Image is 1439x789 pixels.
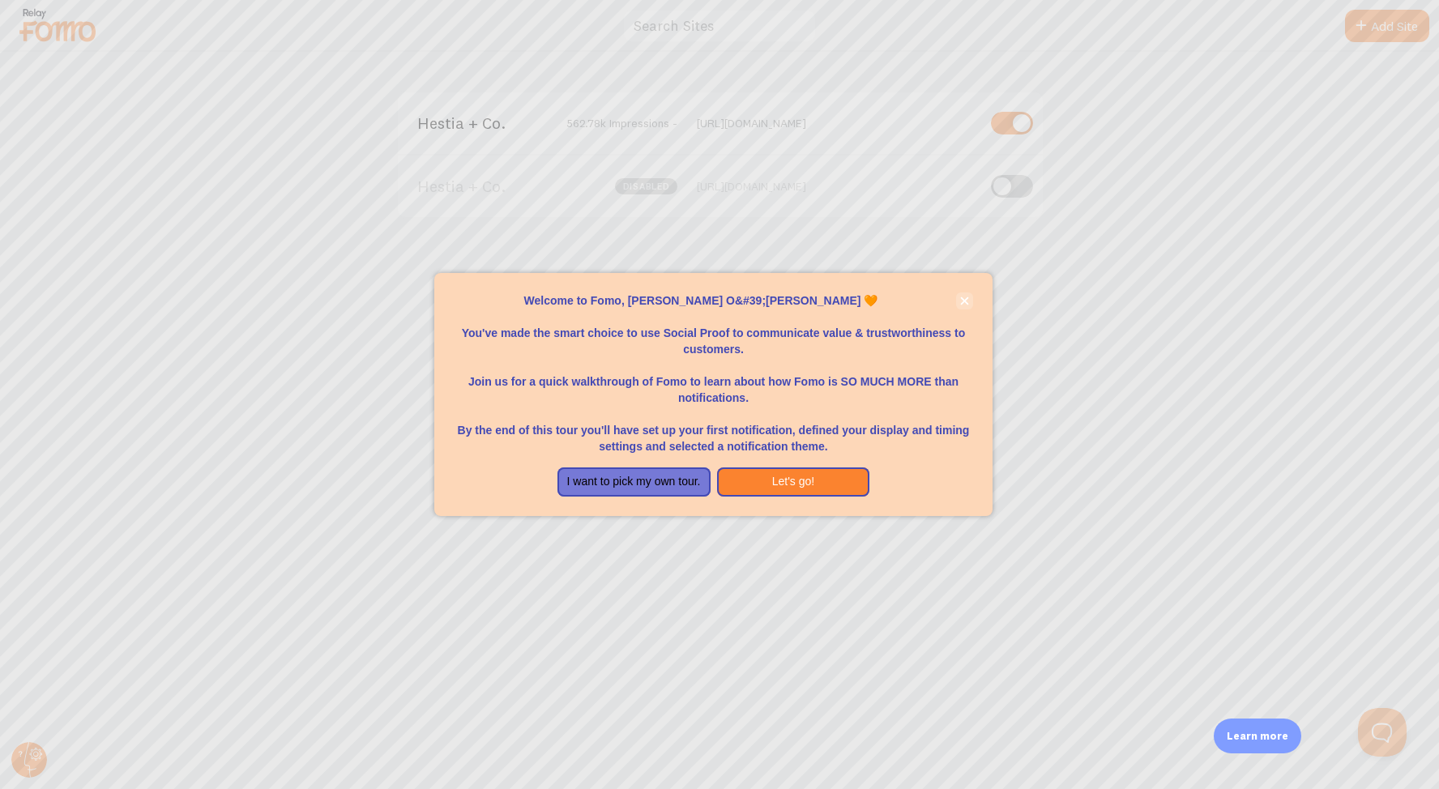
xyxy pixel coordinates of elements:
[454,357,972,406] p: Join us for a quick walkthrough of Fomo to learn about how Fomo is SO MUCH MORE than notifications.
[1227,728,1288,744] p: Learn more
[454,292,972,309] p: Welcome to Fomo, [PERSON_NAME] O&#39;[PERSON_NAME] 🧡
[1214,719,1301,753] div: Learn more
[434,273,992,516] div: Welcome to Fomo, Hadleigh O&amp;amp;#39;Neill 🧡You&amp;#39;ve made the smart choice to use Social...
[956,292,973,309] button: close,
[557,467,711,497] button: I want to pick my own tour.
[454,309,972,357] p: You've made the smart choice to use Social Proof to communicate value & trustworthiness to custom...
[454,406,972,454] p: By the end of this tour you'll have set up your first notification, defined your display and timi...
[717,467,870,497] button: Let's go!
